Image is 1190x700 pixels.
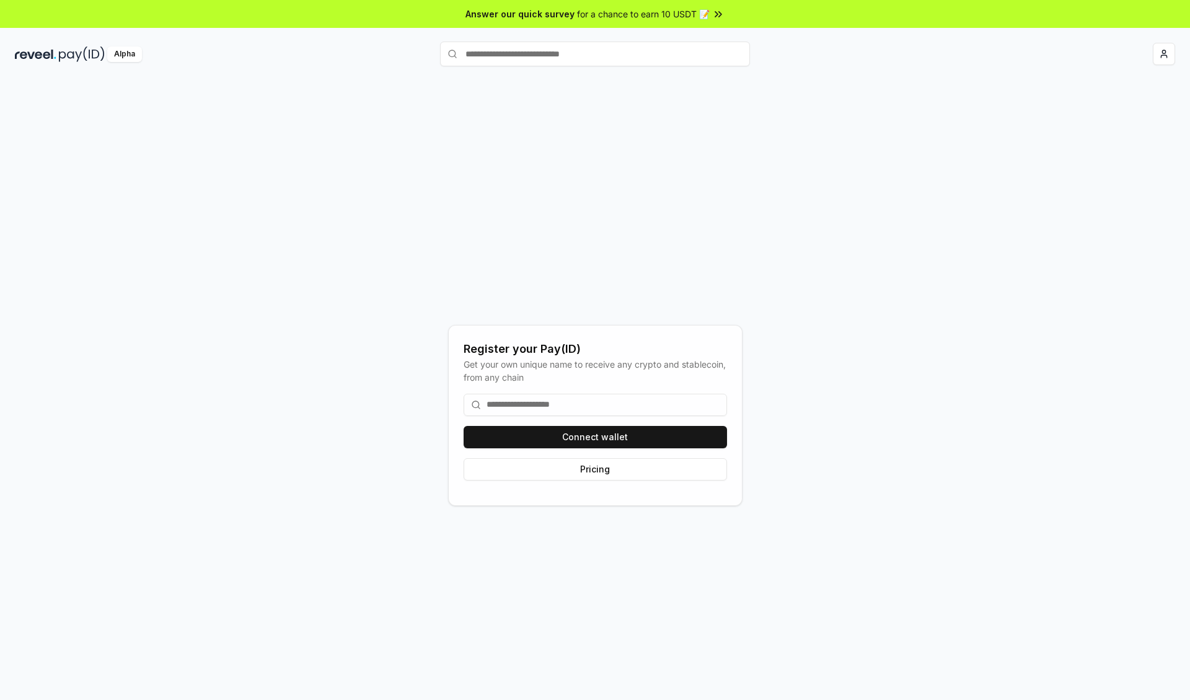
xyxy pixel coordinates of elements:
div: Get your own unique name to receive any crypto and stablecoin, from any chain [464,358,727,384]
div: Register your Pay(ID) [464,340,727,358]
button: Pricing [464,458,727,481]
span: Answer our quick survey [465,7,575,20]
button: Connect wallet [464,426,727,448]
span: for a chance to earn 10 USDT 📝 [577,7,710,20]
img: reveel_dark [15,47,56,62]
div: Alpha [107,47,142,62]
img: pay_id [59,47,105,62]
